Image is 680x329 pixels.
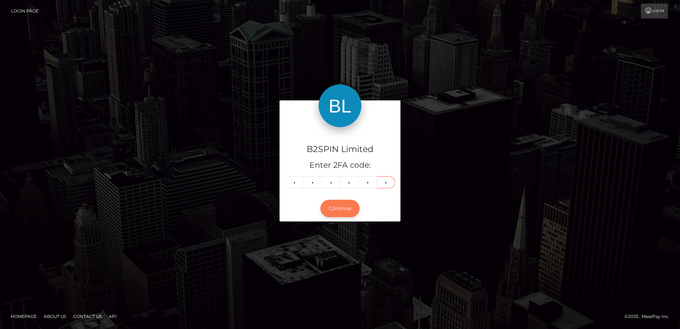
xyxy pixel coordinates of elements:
[11,4,38,19] a: Login Page
[641,4,668,19] a: Login
[625,313,675,320] div: © 2025 , MassPay Inc.
[319,84,361,127] img: B2SPIN Limited
[285,160,395,171] h5: Enter 2FA code:
[41,311,69,322] a: About Us
[320,200,360,217] button: Continue
[106,311,119,322] a: API
[285,143,395,156] h4: B2SPIN Limited
[70,311,105,322] a: Contact Us
[8,311,39,322] a: Homepage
